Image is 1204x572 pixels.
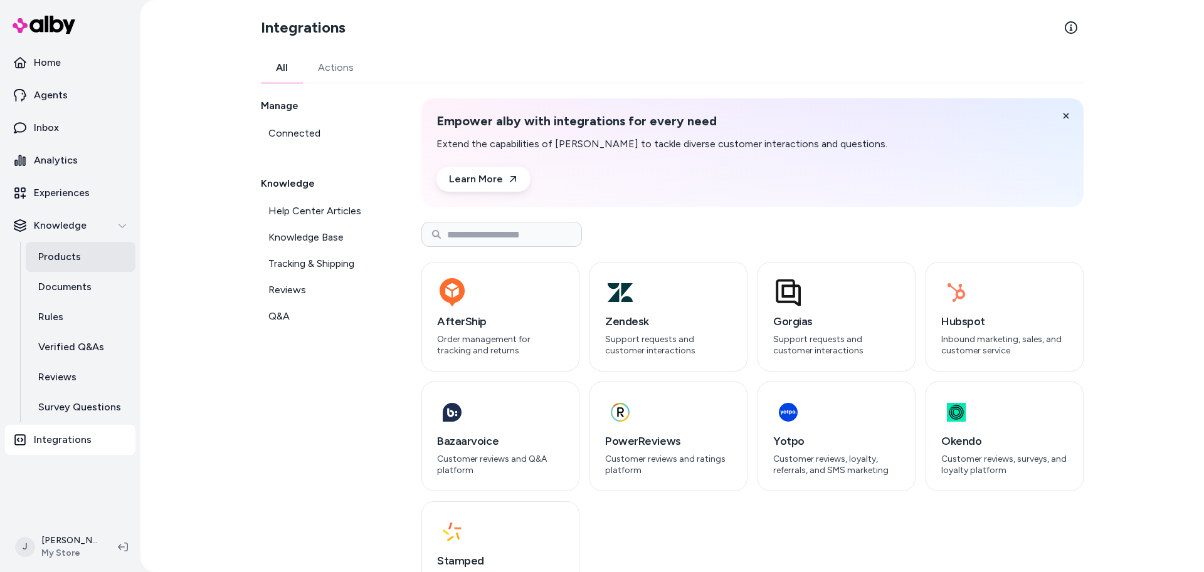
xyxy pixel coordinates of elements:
[26,332,135,362] a: Verified Q&As
[773,334,900,356] p: Support requests and customer interactions
[589,262,747,372] button: ZendeskSupport requests and customer interactions
[5,178,135,208] a: Experiences
[941,432,1068,450] h3: Okendo
[261,98,391,113] h2: Manage
[436,137,887,152] p: Extend the capabilities of [PERSON_NAME] to tackle diverse customer interactions and questions.
[437,552,564,569] h3: Stamped
[5,113,135,143] a: Inbox
[41,547,98,559] span: My Store
[5,425,135,455] a: Integrations
[268,204,361,219] span: Help Center Articles
[605,454,732,476] p: Customer reviews and ratings platform
[38,400,121,415] p: Survey Questions
[261,121,391,146] a: Connected
[605,313,732,330] h3: Zendesk
[437,454,564,476] p: Customer reviews and Q&A platform
[268,126,320,141] span: Connected
[261,304,391,329] a: Q&A
[34,185,90,200] p: Experiences
[34,218,87,233] p: Knowledge
[758,382,916,491] button: YotpoCustomer reviews, loyalty, referrals, and SMS marketing
[26,392,135,422] a: Survey Questions
[34,120,59,135] p: Inbox
[421,262,579,372] button: AfterShipOrder management for tracking and returns
[773,432,900,450] h3: Yotpo
[926,262,1084,372] button: HubspotInbound marketing, sales, and customer service.
[38,309,63,325] p: Rules
[589,382,747,491] button: PowerReviewsCustomer reviews and ratings platform
[437,432,564,450] h3: Bazaarvoice
[261,251,391,276] a: Tracking & Shipping
[261,225,391,250] a: Knowledge Base
[5,145,135,175] a: Analytics
[421,382,579,491] button: BazaarvoiceCustomer reviews and Q&A platform
[437,313,564,330] h3: AfterShip
[26,272,135,302] a: Documents
[38,249,81,264] p: Products
[5,48,135,78] a: Home
[26,242,135,272] a: Products
[34,153,78,168] p: Analytics
[261,199,391,224] a: Help Center Articles
[26,302,135,332] a: Rules
[261,53,303,83] a: All
[261,278,391,303] a: Reviews
[268,230,344,245] span: Knowledge Base
[34,88,68,103] p: Agents
[758,262,916,372] button: GorgiasSupport requests and customer interactions
[38,340,104,355] p: Verified Q&As
[926,382,1084,491] button: OkendoCustomer reviews, surveys, and loyalty platform
[268,283,306,298] span: Reviews
[261,18,346,38] h2: Integrations
[941,334,1068,356] p: Inbound marketing, sales, and customer service.
[436,167,531,192] a: Learn More
[941,313,1068,330] h3: Hubspot
[773,313,900,330] h3: Gorgias
[34,55,61,70] p: Home
[605,432,732,450] h3: PowerReviews
[5,211,135,241] button: Knowledge
[38,370,77,385] p: Reviews
[38,279,92,294] p: Documents
[268,309,290,324] span: Q&A
[34,432,92,447] p: Integrations
[261,176,391,191] h2: Knowledge
[41,534,98,547] p: [PERSON_NAME]
[13,16,75,34] img: alby Logo
[941,454,1068,476] p: Customer reviews, surveys, and loyalty platform
[605,334,732,356] p: Support requests and customer interactions
[268,256,354,271] span: Tracking & Shipping
[26,362,135,392] a: Reviews
[5,80,135,110] a: Agents
[773,454,900,476] p: Customer reviews, loyalty, referrals, and SMS marketing
[15,537,35,557] span: J
[437,334,564,356] p: Order management for tracking and returns
[436,113,887,129] h2: Empower alby with integrations for every need
[8,527,108,567] button: J[PERSON_NAME]My Store
[303,53,369,83] a: Actions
